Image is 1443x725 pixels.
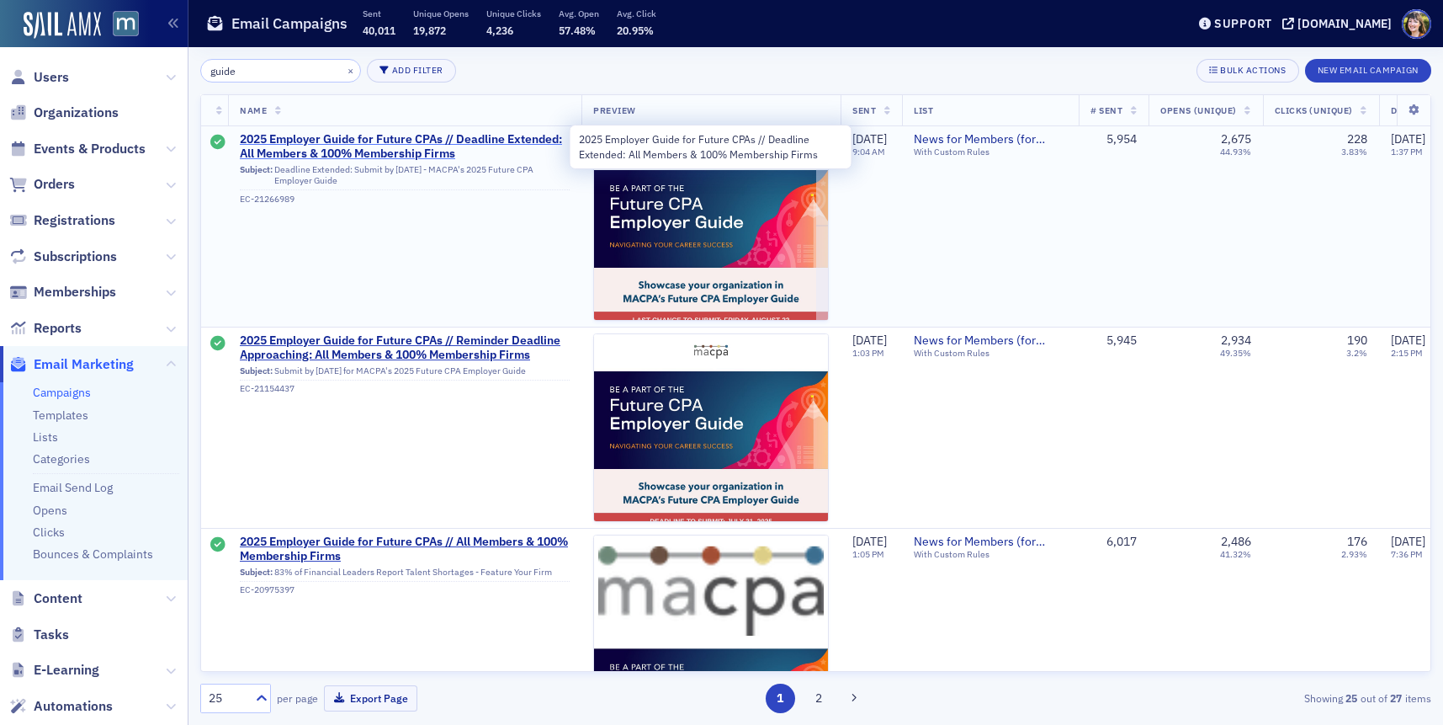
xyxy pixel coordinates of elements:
[1391,534,1425,549] span: [DATE]
[1090,104,1122,116] span: # Sent
[9,661,99,680] a: E-Learning
[101,11,139,40] a: View Homepage
[113,11,139,37] img: SailAMX
[1090,333,1137,349] div: 5,945
[852,534,887,549] span: [DATE]
[1341,549,1367,560] div: 2.93%
[210,135,225,152] div: Sent
[363,8,395,19] p: Sent
[1305,59,1431,83] button: New Email Campaign
[1032,690,1431,706] div: Showing out of items
[914,348,1067,359] div: With Custom Rules
[1391,347,1423,359] time: 2:15 PM
[33,385,91,400] a: Campaigns
[914,132,1067,147] a: News for Members (for members only)
[766,684,795,713] button: 1
[34,68,69,87] span: Users
[1090,132,1137,147] div: 5,954
[34,211,115,230] span: Registrations
[852,131,887,147] span: [DATE]
[209,690,246,707] div: 25
[240,365,570,381] div: Submit by [DATE] for MACPA's 2025 Future CPA Employer Guide
[1347,132,1367,147] div: 228
[240,567,273,578] span: Subject:
[1160,104,1236,116] span: Opens (Unique)
[9,697,113,716] a: Automations
[914,549,1067,560] div: With Custom Rules
[914,104,933,116] span: List
[343,62,358,77] button: ×
[34,319,82,338] span: Reports
[1282,18,1398,29] button: [DOMAIN_NAME]
[914,147,1067,157] div: With Custom Rules
[34,661,99,680] span: E-Learning
[852,146,885,157] time: 9:04 AM
[570,125,852,169] div: 2025 Employer Guide for Future CPAs // Deadline Extended: All Members & 100% Membership Firms
[240,535,570,564] a: 2025 Employer Guide for Future CPAs // All Members & 100% Membership Firms
[413,24,446,37] span: 19,872
[1391,333,1425,348] span: [DATE]
[34,697,113,716] span: Automations
[240,584,570,595] div: EC-20975397
[34,104,119,122] span: Organizations
[1220,147,1251,157] div: 44.93%
[240,567,570,582] div: 83% of Financial Leaders Report Talent Shortages - Feature Your Firm
[9,211,115,230] a: Registrations
[9,68,69,87] a: Users
[240,383,570,394] div: EC-21154437
[34,283,116,301] span: Memberships
[240,104,267,116] span: Name
[1214,16,1272,31] div: Support
[9,283,116,301] a: Memberships
[914,535,1067,550] a: News for Members (for members only)
[852,333,887,348] span: [DATE]
[9,175,75,194] a: Orders
[1347,535,1367,550] div: 176
[852,548,884,560] time: 1:05 PM
[240,333,570,363] a: 2025 Employer Guide for Future CPAs // Reminder Deadline Approaching: All Members & 100% Membersh...
[559,8,599,19] p: Avg. Open
[1347,333,1367,349] div: 190
[240,132,570,162] a: 2025 Employer Guide for Future CPAs // Deadline Extended: All Members & 100% Membership Firms
[33,525,65,540] a: Clicks
[240,194,570,205] div: EC-21266989
[34,355,134,374] span: Email Marketing
[1220,348,1251,359] div: 49.35%
[486,24,513,37] span: 4,236
[231,13,347,34] h1: Email Campaigns
[1343,690,1361,706] strong: 25
[9,355,134,374] a: Email Marketing
[1297,16,1392,31] div: [DOMAIN_NAME]
[617,24,654,37] span: 20.95%
[852,104,876,116] span: Sent
[559,24,596,37] span: 57.48%
[852,347,884,359] time: 1:03 PM
[9,140,146,158] a: Events & Products
[804,684,833,713] button: 2
[1220,549,1251,560] div: 41.32%
[210,336,225,353] div: Sent
[34,175,75,194] span: Orders
[367,59,456,83] button: Add Filter
[24,12,101,39] img: SailAMX
[486,8,541,19] p: Unique Clicks
[34,140,146,158] span: Events & Products
[33,429,58,445] a: Lists
[1391,131,1425,147] span: [DATE]
[9,626,69,644] a: Tasks
[210,537,225,554] div: Sent
[33,480,113,495] a: Email Send Log
[240,164,273,186] span: Subject:
[9,589,82,608] a: Content
[1402,9,1431,39] span: Profile
[9,104,119,122] a: Organizations
[200,59,361,83] input: Search…
[34,248,117,266] span: Subscriptions
[9,248,117,266] a: Subscriptions
[1220,66,1286,75] div: Bulk Actions
[1346,348,1367,359] div: 3.2%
